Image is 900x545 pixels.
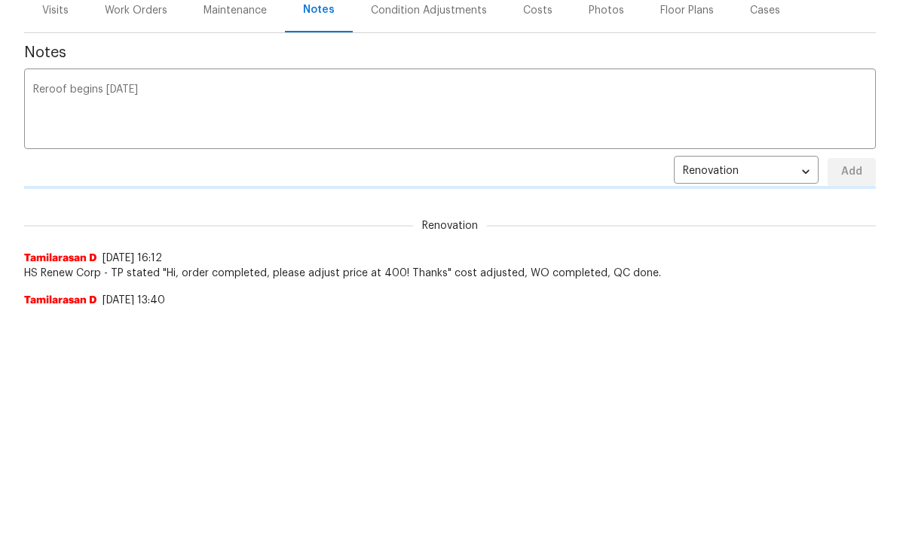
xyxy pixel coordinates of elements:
[750,3,780,18] div: Cases
[204,3,267,18] div: Maintenance
[660,3,714,18] div: Floor Plans
[371,3,487,18] div: Condition Adjustments
[674,154,819,190] div: Renovation
[24,251,96,266] span: Tamilarasan D
[33,84,867,137] textarea: Reroof begins [DATE]
[303,2,335,17] div: Notes
[589,3,624,18] div: Photos
[103,295,165,306] span: [DATE] 13:40
[105,3,167,18] div: Work Orders
[42,3,69,18] div: Visits
[523,3,553,18] div: Costs
[24,45,876,60] span: Notes
[413,218,487,233] span: Renovation
[103,253,162,263] span: [DATE] 16:12
[24,293,96,308] span: Tamilarasan D
[24,266,876,281] span: HS Renew Corp - TP stated "Hi, order completed, please adjust price at 400! Thanks" cost adjusted...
